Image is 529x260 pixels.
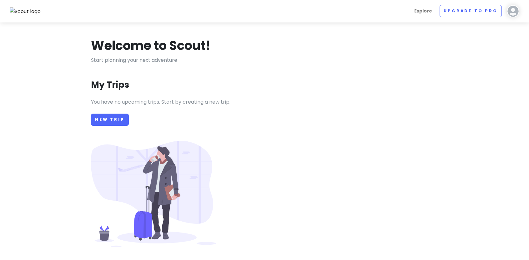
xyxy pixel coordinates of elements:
[440,5,502,17] a: Upgrade to Pro
[412,5,435,17] a: Explore
[91,98,438,106] p: You have no upcoming trips. Start by creating a new trip.
[10,7,41,16] img: Scout logo
[91,114,129,126] a: New Trip
[91,37,210,54] h1: Welcome to Scout!
[91,141,216,247] img: Person with luggage at airport
[91,56,438,64] p: Start planning your next adventure
[91,79,129,91] h3: My Trips
[507,5,519,17] img: User profile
